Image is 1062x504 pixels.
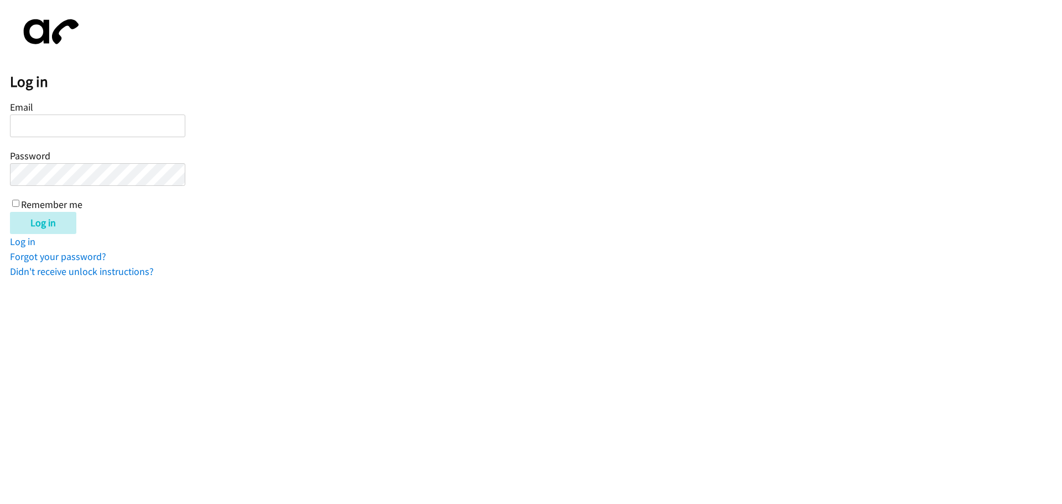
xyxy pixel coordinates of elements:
[10,212,76,234] input: Log in
[10,149,50,162] label: Password
[10,235,35,248] a: Log in
[10,10,87,54] img: aphone-8a226864a2ddd6a5e75d1ebefc011f4aa8f32683c2d82f3fb0802fe031f96514.svg
[10,72,1062,91] h2: Log in
[21,198,82,211] label: Remember me
[10,101,33,113] label: Email
[10,265,154,278] a: Didn't receive unlock instructions?
[10,250,106,263] a: Forgot your password?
